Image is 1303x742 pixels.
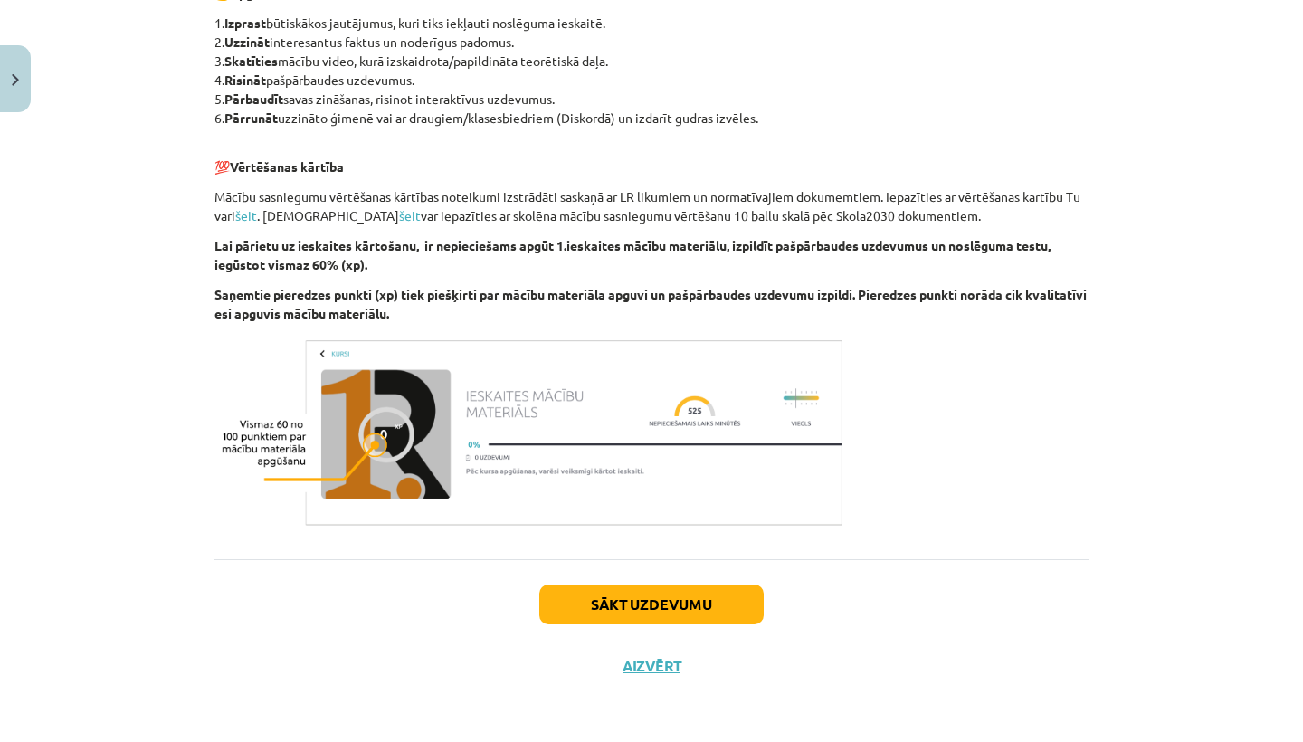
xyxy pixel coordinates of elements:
b: Vērtēšanas kārtība [230,158,344,175]
img: icon-close-lesson-0947bae3869378f0d4975bcd49f059093ad1ed9edebbc8119c70593378902aed.svg [12,74,19,86]
p: Mācību sasniegumu vērtēšanas kārtības noteikumi izstrādāti saskaņā ar LR likumiem un normatīvajie... [214,187,1089,225]
b: Izprast [224,14,266,31]
b: Risināt [224,71,266,88]
b: Saņemtie pieredzes punkti (xp) tiek piešķirti par mācību materiāla apguvi un pašpārbaudes uzdevum... [214,286,1087,321]
p: 💯 [214,138,1089,176]
a: šeit [235,207,257,224]
b: Pārrunāt [224,109,278,126]
p: 1. būtiskākos jautājumus, kuri tiks iekļauti noslēguma ieskaitē. 2. interesantus faktus un noderī... [214,14,1089,128]
b: Uzzināt [224,33,270,50]
b: Pārbaudīt [224,90,283,107]
button: Aizvērt [617,657,686,675]
a: šeit [399,207,421,224]
b: Skatīties [224,52,278,69]
b: Lai pārietu uz ieskaites kārtošanu, ir nepieciešams apgūt 1.ieskaites mācību materiālu, izpildīt ... [214,237,1051,272]
button: Sākt uzdevumu [539,585,764,624]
